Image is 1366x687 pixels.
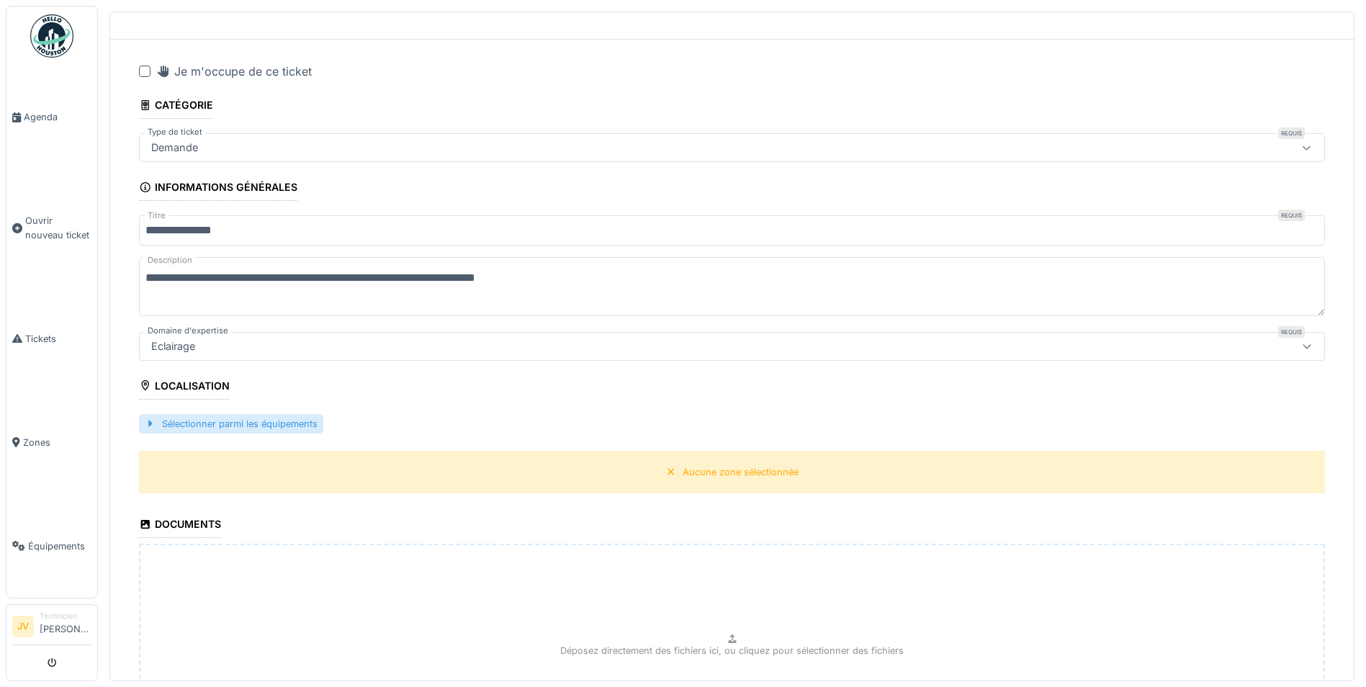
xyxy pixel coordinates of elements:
label: Titre [145,210,168,222]
a: Ouvrir nouveau ticket [6,169,97,287]
div: Demande [145,140,204,156]
div: Catégorie [139,94,213,119]
div: Requis [1278,326,1305,338]
div: Je m'occupe de ce ticket [156,63,312,80]
span: Zones [23,436,91,449]
p: Déposez directement des fichiers ici, ou cliquez pour sélectionner des fichiers [560,644,904,657]
a: Tickets [6,287,97,390]
a: Équipements [6,494,97,598]
div: Requis [1278,210,1305,221]
div: Informations générales [139,176,297,201]
span: Agenda [24,110,91,124]
li: [PERSON_NAME] [40,611,91,642]
label: Description [145,251,195,269]
div: Documents [139,513,221,538]
span: Ouvrir nouveau ticket [25,214,91,241]
span: Équipements [28,539,91,553]
img: Badge_color-CXgf-gQk.svg [30,14,73,58]
div: Eclairage [145,338,201,354]
div: Technicien [40,611,91,621]
a: Agenda [6,66,97,169]
a: JV Technicien[PERSON_NAME] [12,611,91,645]
li: JV [12,616,34,637]
a: Zones [6,390,97,494]
div: Sélectionner parmi les équipements [139,414,323,434]
label: Type de ticket [145,126,205,138]
div: Localisation [139,375,230,400]
div: Aucune zone sélectionnée [683,465,799,479]
label: Domaine d'expertise [145,325,231,337]
div: Requis [1278,127,1305,139]
span: Tickets [25,332,91,346]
